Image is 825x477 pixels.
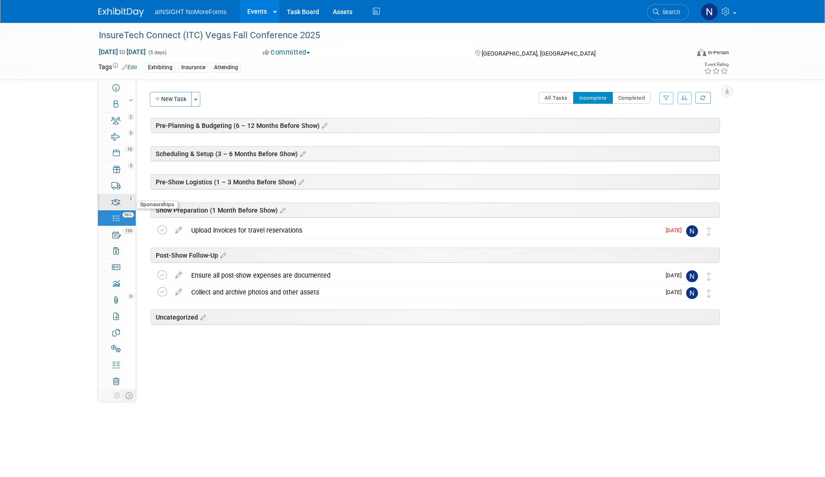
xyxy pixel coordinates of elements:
td: Toggle Event Tabs [122,390,136,401]
div: Collect and archive photos and other assets [187,284,660,300]
a: edit [171,226,187,234]
i: Move task [707,272,711,281]
img: Nichole Brown [686,270,698,282]
i: Booth reservation complete [129,98,132,102]
div: Pre-Show Logistics (1 – 3 Months Before Show) [151,174,720,189]
div: Post-Show Follow-Up [151,248,720,263]
div: Pre-Planning & Budgeting (6 – 12 Months Before Show) [151,118,720,133]
span: 5 [128,130,134,136]
span: (5 days) [148,50,167,56]
button: Completed [612,92,651,104]
i: Move task [707,227,711,236]
a: Edit sections [198,312,206,321]
span: [DATE] [666,289,686,295]
a: Refresh [695,92,711,104]
button: Committed [260,48,314,57]
a: 96% [98,210,136,226]
button: Incomplete [573,92,613,104]
span: [DATE] [DATE] [98,48,146,56]
a: 5 [98,128,136,144]
a: 155 [98,226,136,242]
a: edit [171,271,187,279]
span: Search [659,9,680,15]
div: Attending [211,63,241,72]
a: Edit sections [218,250,226,259]
span: [GEOGRAPHIC_DATA], [GEOGRAPHIC_DATA] [482,50,596,57]
a: 9 [98,292,136,308]
div: Scheduling & Setup (3 – 6 Months Before Show) [151,146,720,161]
a: Search [647,4,689,20]
img: Nichole Brown [686,287,698,299]
a: edit [171,288,187,296]
div: InsureTech Connect (ITC) Vegas Fall Conference 2025 [96,27,675,44]
td: Personalize Event Tab Strip [112,390,122,401]
span: 96% [122,212,134,218]
span: 2 [128,114,134,120]
img: Nichole Brown [701,3,718,20]
div: Upload invoices for travel reservations [187,223,660,238]
div: Event Rating [704,62,728,67]
a: 10 [98,145,136,161]
div: Insurance [178,63,208,72]
span: 3 [128,163,134,168]
button: New Task [150,92,192,107]
span: 2 [128,196,134,201]
div: Exhibiting [145,63,175,72]
td: Tags [98,62,137,73]
span: aINSIGHT NoMoreForms [155,8,227,15]
span: 10 [126,147,134,152]
span: to [118,48,127,56]
a: Edit [122,64,137,71]
div: Show Preparation (1 Month Before Show) [151,203,720,218]
a: 2 [98,112,136,128]
a: 3 [98,161,136,177]
a: Edit sections [320,121,327,130]
div: Event Format [635,47,729,61]
span: 155 [123,228,134,233]
img: Nichole Brown [686,225,698,237]
img: Format-Inperson.png [697,49,706,56]
i: Move task [707,289,711,298]
span: [DATE] [666,227,686,233]
span: 9 [128,294,134,299]
a: Edit sections [278,205,285,214]
div: Ensure all post-show expenses are documented [187,268,660,283]
span: [DATE] [666,272,686,279]
img: ExhibitDay [98,8,144,17]
a: Edit sections [296,177,304,186]
button: All Tasks [539,92,574,104]
a: Edit sections [298,149,306,158]
div: In-Person [708,49,729,56]
a: 2 [98,194,136,210]
div: Uncategorized [151,310,720,325]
